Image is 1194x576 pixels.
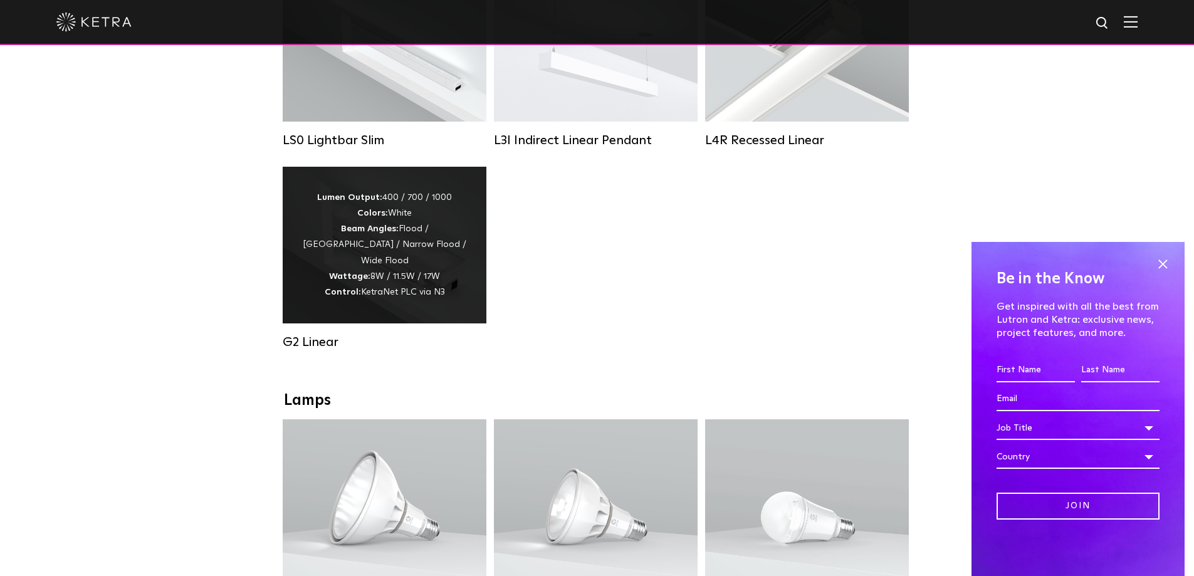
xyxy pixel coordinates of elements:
strong: Beam Angles: [341,224,399,233]
div: 400 / 700 / 1000 White Flood / [GEOGRAPHIC_DATA] / Narrow Flood / Wide Flood 8W / 11.5W / 17W Ket... [301,190,468,300]
input: Last Name [1081,359,1160,382]
div: L4R Recessed Linear [705,133,909,148]
div: Job Title [997,416,1160,440]
input: Email [997,387,1160,411]
img: ketra-logo-2019-white [56,13,132,31]
p: Get inspired with all the best from Lutron and Ketra: exclusive news, project features, and more. [997,300,1160,339]
div: G2 Linear [283,335,486,350]
a: G2 Linear Lumen Output:400 / 700 / 1000Colors:WhiteBeam Angles:Flood / [GEOGRAPHIC_DATA] / Narrow... [283,167,486,350]
input: First Name [997,359,1075,382]
input: Join [997,493,1160,520]
div: Lamps [284,392,911,410]
strong: Wattage: [329,272,370,281]
img: Hamburger%20Nav.svg [1124,16,1138,28]
h4: Be in the Know [997,267,1160,291]
img: search icon [1095,16,1111,31]
strong: Colors: [357,209,388,217]
div: LS0 Lightbar Slim [283,133,486,148]
div: Country [997,445,1160,469]
strong: Lumen Output: [317,193,382,202]
strong: Control: [325,288,361,296]
div: L3I Indirect Linear Pendant [494,133,698,148]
